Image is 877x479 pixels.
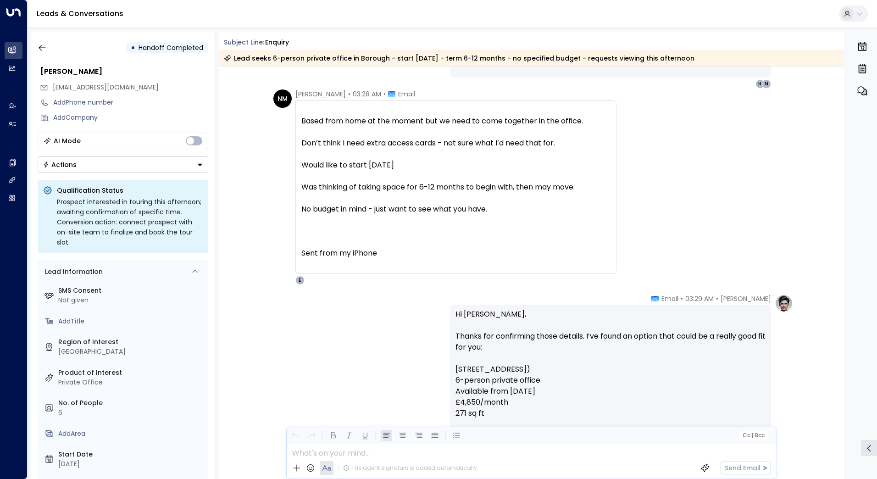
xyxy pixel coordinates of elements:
div: The agent signature is added automatically [343,464,477,472]
div: H [755,79,765,89]
span: nicolablane@hotmail.com [53,83,159,92]
div: Not given [58,295,205,305]
img: profile-logo.png [775,294,793,312]
div: [PERSON_NAME] [40,66,208,77]
div: No budget in mind - just want to see what you have. [301,204,611,215]
div: Enquiry [265,38,289,47]
label: SMS Consent [58,286,205,295]
span: [PERSON_NAME] [295,89,346,99]
div: Was thinking of taking space for 6-12 months to begin with, then may move. [301,182,611,193]
label: Product of Interest [58,368,205,378]
span: • [681,294,683,303]
label: Region of Interest [58,337,205,347]
button: Redo [305,430,317,441]
span: Cc Bcc [742,432,764,439]
div: 6 [58,408,205,418]
div: Don’t think I need extra access cards - not sure what I’d need that for. [301,138,611,149]
div: Lead Information [42,267,103,277]
p: Qualification Status [57,186,203,195]
div: Prospect interested in touring this afternoon; awaiting confirmation of specific time. Conversion... [57,197,203,247]
div: AddCompany [53,113,208,123]
div: [DATE] [58,459,205,469]
span: Handoff Completed [139,43,203,52]
span: • [716,294,718,303]
span: 03:28 AM [353,89,381,99]
div: Button group with a nested menu [38,156,208,173]
span: Email [661,294,678,303]
div: AddPhone number [53,98,208,107]
div: E [295,276,305,285]
div: N [762,79,771,89]
div: [GEOGRAPHIC_DATA] [58,347,205,356]
label: No. of People [58,398,205,408]
span: | [751,432,753,439]
div: AddArea [58,429,205,439]
span: [PERSON_NAME] [721,294,771,303]
div: Actions [43,161,77,169]
button: Actions [38,156,208,173]
span: Email [398,89,415,99]
span: Subject Line: [224,38,264,47]
div: AI Mode [54,136,81,145]
a: Leads & Conversations [37,8,123,19]
span: 03:29 AM [685,294,714,303]
div: • [131,39,135,56]
button: Undo [289,430,301,441]
div: AddTitle [58,317,205,326]
div: Based from home at the moment but we need to come together in the office. [301,105,611,270]
div: NM [273,89,292,108]
div: Sent from my iPhone [301,248,611,259]
span: • [383,89,386,99]
div: Private Office [58,378,205,387]
button: Cc|Bcc [738,431,768,440]
div: Lead seeks 6-person private office in Borough - start [DATE] - term 6-12 months - no specified bu... [224,54,694,63]
label: Start Date [58,450,205,459]
span: • [348,89,350,99]
span: [EMAIL_ADDRESS][DOMAIN_NAME] [53,83,159,92]
div: Would like to start [DATE] [301,160,611,171]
